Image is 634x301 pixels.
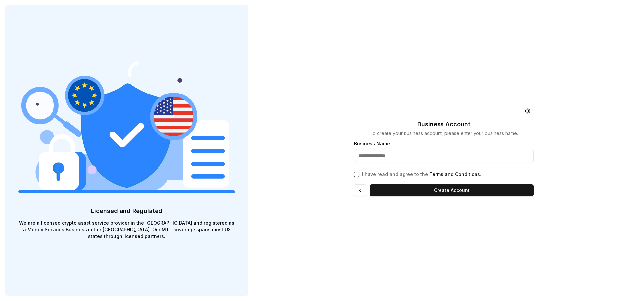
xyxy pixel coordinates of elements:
[362,171,481,178] p: I have read and agree to the .
[18,207,235,216] p: Licensed and Regulated
[370,184,534,196] button: Create Account
[370,130,518,137] p: To create your business account, please enter your business name.
[18,220,235,240] p: We are a licensed crypto asset service provider in the [GEOGRAPHIC_DATA] and registered as a Mone...
[354,141,390,146] label: Business Name
[429,171,480,177] a: Terms and Conditions
[417,120,470,129] p: Business Account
